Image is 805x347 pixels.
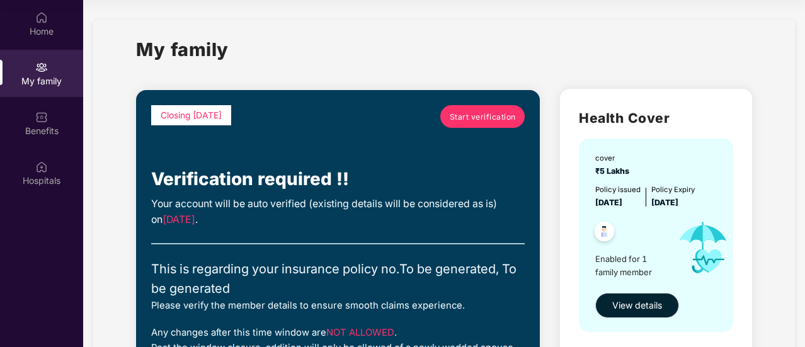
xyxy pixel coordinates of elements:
[151,259,525,299] div: This is regarding your insurance policy no. To be generated, To be generated
[151,299,525,313] div: Please verify the member details to ensure smooth claims experience.
[595,184,641,195] div: Policy issued
[595,293,679,318] button: View details
[589,218,620,249] img: svg+xml;base64,PHN2ZyB4bWxucz0iaHR0cDovL3d3dy53My5vcmcvMjAwMC9zdmciIHdpZHRoPSI0OC45NDMiIGhlaWdodD...
[136,35,229,64] h1: My family
[651,184,695,195] div: Policy Expiry
[595,166,633,176] span: ₹5 Lakhs
[579,108,733,128] h2: Health Cover
[440,105,525,128] a: Start verification
[612,299,662,312] span: View details
[651,198,678,207] span: [DATE]
[163,213,195,225] span: [DATE]
[595,253,668,278] span: Enabled for 1 family member
[35,61,48,74] img: svg+xml;base64,PHN2ZyB3aWR0aD0iMjAiIGhlaWdodD0iMjAiIHZpZXdCb3g9IjAgMCAyMCAyMCIgZmlsbD0ibm9uZSIgeG...
[161,110,222,120] span: Closing [DATE]
[668,209,739,287] img: icon
[151,196,525,228] div: Your account will be auto verified (existing details will be considered as is) on .
[35,11,48,24] img: svg+xml;base64,PHN2ZyBpZD0iSG9tZSIgeG1sbnM9Imh0dHA6Ly93d3cudzMub3JnLzIwMDAvc3ZnIiB3aWR0aD0iMjAiIG...
[35,111,48,123] img: svg+xml;base64,PHN2ZyBpZD0iQmVuZWZpdHMiIHhtbG5zPSJodHRwOi8vd3d3LnczLm9yZy8yMDAwL3N2ZyIgd2lkdGg9Ij...
[151,166,525,193] div: Verification required !!
[595,198,622,207] span: [DATE]
[35,161,48,173] img: svg+xml;base64,PHN2ZyBpZD0iSG9zcGl0YWxzIiB4bWxucz0iaHR0cDovL3d3dy53My5vcmcvMjAwMC9zdmciIHdpZHRoPS...
[450,111,516,123] span: Start verification
[595,152,633,164] div: cover
[326,327,394,338] span: NOT ALLOWED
